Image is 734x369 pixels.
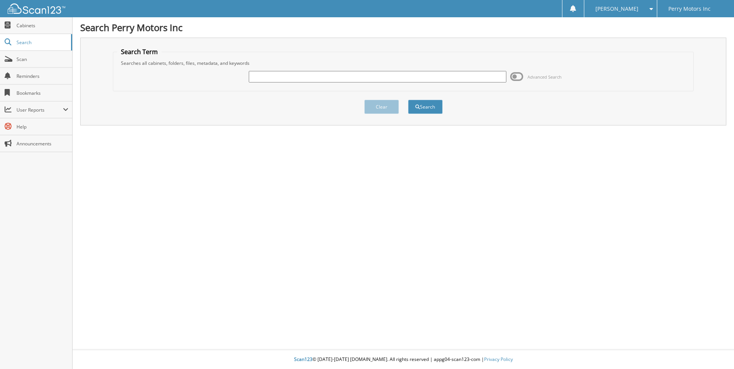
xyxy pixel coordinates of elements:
[408,100,443,114] button: Search
[8,3,65,14] img: scan123-logo-white.svg
[595,7,638,11] span: [PERSON_NAME]
[117,60,689,66] div: Searches all cabinets, folders, files, metadata, and keywords
[117,48,162,56] legend: Search Term
[294,356,312,362] span: Scan123
[17,124,68,130] span: Help
[80,21,726,34] h1: Search Perry Motors Inc
[527,74,562,80] span: Advanced Search
[696,332,734,369] iframe: Chat Widget
[17,107,63,113] span: User Reports
[17,140,68,147] span: Announcements
[17,73,68,79] span: Reminders
[17,56,68,63] span: Scan
[73,350,734,369] div: © [DATE]-[DATE] [DOMAIN_NAME]. All rights reserved | appg04-scan123-com |
[17,90,68,96] span: Bookmarks
[668,7,711,11] span: Perry Motors Inc
[364,100,399,114] button: Clear
[484,356,513,362] a: Privacy Policy
[17,22,68,29] span: Cabinets
[17,39,67,46] span: Search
